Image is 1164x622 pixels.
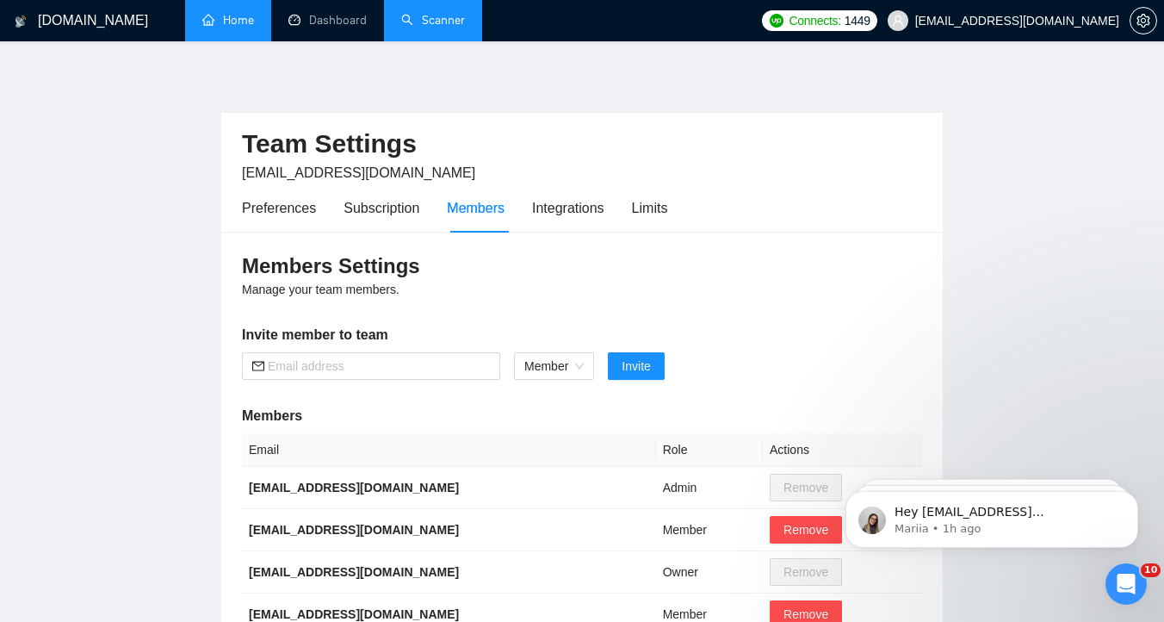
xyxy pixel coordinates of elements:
h3: Members Settings [242,252,922,280]
a: dashboardDashboard [288,13,367,28]
th: Actions [763,433,922,467]
b: [EMAIL_ADDRESS][DOMAIN_NAME] [249,565,459,579]
span: [EMAIL_ADDRESS][DOMAIN_NAME] [242,165,475,180]
div: Subscription [344,197,419,219]
span: 1449 [845,11,870,30]
span: Invite [622,357,650,376]
div: Preferences [242,197,316,219]
span: 10 [1141,563,1161,577]
img: logo [15,8,27,35]
a: homeHome [202,13,254,28]
div: Members [447,197,505,219]
iframe: Intercom notifications message [820,455,1164,575]
b: [EMAIL_ADDRESS][DOMAIN_NAME] [249,607,459,621]
span: Member [524,353,584,379]
span: Remove [783,520,828,539]
th: Email [242,433,656,467]
span: Connects: [789,11,840,30]
span: mail [252,360,264,372]
h2: Team Settings [242,127,922,162]
h5: Invite member to team [242,325,922,345]
button: Remove [770,516,842,544]
div: Limits [632,197,668,219]
img: upwork-logo.png [770,14,783,28]
span: user [892,15,904,27]
h5: Members [242,406,922,426]
td: Member [656,509,763,551]
b: [EMAIL_ADDRESS][DOMAIN_NAME] [249,523,459,537]
td: Admin [656,467,763,509]
a: searchScanner [401,13,465,28]
a: setting [1130,14,1157,28]
b: [EMAIL_ADDRESS][DOMAIN_NAME] [249,481,459,494]
th: Role [656,433,763,467]
span: setting [1130,14,1156,28]
button: Invite [608,352,664,380]
td: Owner [656,551,763,594]
span: Manage your team members. [242,283,399,296]
button: setting [1130,7,1157,34]
iframe: Intercom live chat [1105,563,1147,605]
div: Integrations [532,197,604,219]
input: Email address [268,357,490,376]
